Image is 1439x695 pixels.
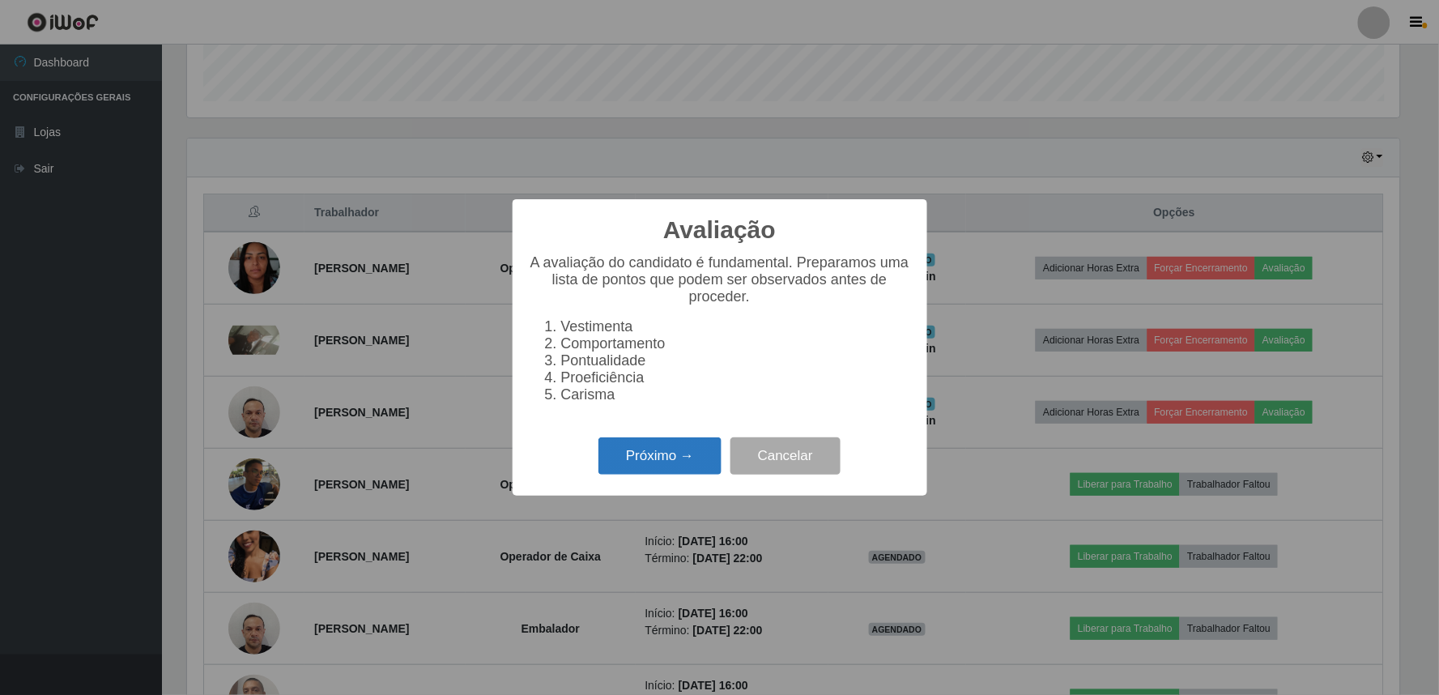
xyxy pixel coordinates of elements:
[730,437,841,475] button: Cancelar
[561,352,911,369] li: Pontualidade
[561,318,911,335] li: Vestimenta
[663,215,776,245] h2: Avaliação
[561,369,911,386] li: Proeficiência
[598,437,722,475] button: Próximo →
[561,335,911,352] li: Comportamento
[529,254,911,305] p: A avaliação do candidato é fundamental. Preparamos uma lista de pontos que podem ser observados a...
[561,386,911,403] li: Carisma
